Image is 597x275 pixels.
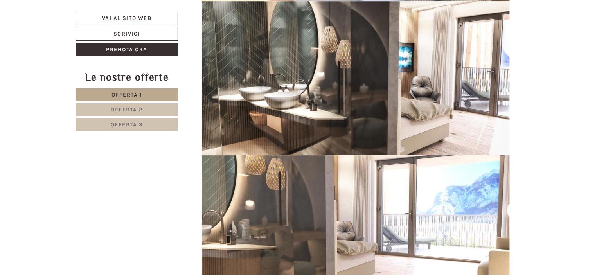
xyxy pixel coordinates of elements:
div: Hotel B&B Feldmessner [12,23,123,29]
span: Offerta 3 [111,121,143,128]
span: Offerta 1 [111,92,142,98]
div: Le nostre offerte [76,70,178,84]
a: Prenota ora [76,43,178,56]
a: Scrivici [76,27,178,41]
a: Vai al sito web [76,12,178,25]
div: Buon giorno, come possiamo aiutarla? [6,21,127,45]
div: [DATE] [140,6,167,19]
span: Offerta 2 [111,106,143,113]
img: image [202,1,510,155]
button: Invia [267,206,308,220]
small: 18:06 [12,38,123,43]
